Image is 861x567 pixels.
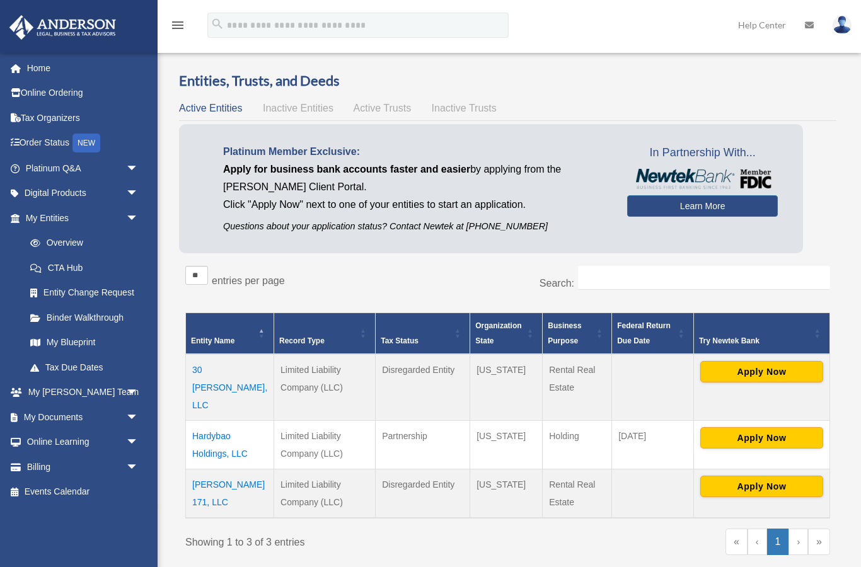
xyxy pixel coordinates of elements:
span: Tax Status [381,336,419,345]
a: Learn More [627,195,778,217]
span: arrow_drop_down [126,380,151,406]
p: Questions about your application status? Contact Newtek at [PHONE_NUMBER] [223,219,608,234]
span: Entity Name [191,336,234,345]
a: Events Calendar [9,479,158,505]
th: Business Purpose: Activate to sort [543,312,612,354]
a: Online Ordering [9,81,158,106]
p: Click "Apply Now" next to one of your entities to start an application. [223,196,608,214]
a: Tax Due Dates [18,355,151,380]
span: In Partnership With... [627,143,778,163]
td: Limited Liability Company (LLC) [274,354,376,421]
a: Entity Change Request [18,280,151,306]
td: Disregarded Entity [376,354,470,421]
a: Previous [748,529,767,555]
h3: Entities, Trusts, and Deeds [179,71,836,91]
img: NewtekBankLogoSM.png [633,169,771,189]
td: Holding [543,420,612,469]
td: Disregarded Entity [376,469,470,518]
a: Binder Walkthrough [18,305,151,330]
td: [US_STATE] [470,469,543,518]
span: Active Trusts [354,103,412,113]
span: Inactive Entities [263,103,333,113]
span: Organization State [475,321,521,345]
td: Partnership [376,420,470,469]
span: Inactive Trusts [432,103,497,113]
a: Order StatusNEW [9,130,158,156]
span: Apply for business bank accounts faster and easier [223,164,470,175]
td: Rental Real Estate [543,354,612,421]
td: Limited Liability Company (LLC) [274,469,376,518]
p: by applying from the [PERSON_NAME] Client Portal. [223,161,608,196]
td: [US_STATE] [470,420,543,469]
div: Try Newtek Bank [699,333,811,348]
a: Digital Productsarrow_drop_down [9,181,158,206]
button: Apply Now [700,361,823,382]
span: arrow_drop_down [126,404,151,430]
img: User Pic [833,16,852,34]
span: arrow_drop_down [126,156,151,181]
label: Search: [540,278,574,289]
th: Organization State: Activate to sort [470,312,543,354]
span: arrow_drop_down [126,454,151,480]
i: search [211,17,224,31]
a: menu [170,22,185,33]
td: 30 [PERSON_NAME], LLC [186,354,274,421]
a: Last [808,529,830,555]
span: arrow_drop_down [126,205,151,231]
img: Anderson Advisors Platinum Portal [6,15,120,40]
label: entries per page [212,275,285,286]
a: My Documentsarrow_drop_down [9,404,158,430]
span: Federal Return Due Date [617,321,671,345]
th: Tax Status: Activate to sort [376,312,470,354]
div: Showing 1 to 3 of 3 entries [185,529,499,551]
th: Entity Name: Activate to invert sorting [186,312,274,354]
span: arrow_drop_down [126,181,151,207]
span: arrow_drop_down [126,430,151,455]
a: First [725,529,748,555]
th: Record Type: Activate to sort [274,312,376,354]
td: Hardybao Holdings, LLC [186,420,274,469]
i: menu [170,18,185,33]
div: NEW [72,134,100,152]
a: Tax Organizers [9,105,158,130]
td: Limited Liability Company (LLC) [274,420,376,469]
a: My Blueprint [18,330,151,355]
a: Platinum Q&Aarrow_drop_down [9,156,158,181]
td: [US_STATE] [470,354,543,421]
p: Platinum Member Exclusive: [223,143,608,161]
a: Home [9,55,158,81]
span: Business Purpose [548,321,581,345]
span: Record Type [279,336,325,345]
button: Apply Now [700,427,823,449]
a: CTA Hub [18,255,151,280]
a: Billingarrow_drop_down [9,454,158,479]
td: Rental Real Estate [543,469,612,518]
a: Next [789,529,808,555]
a: My Entitiesarrow_drop_down [9,205,151,231]
a: My [PERSON_NAME] Teamarrow_drop_down [9,380,158,405]
th: Federal Return Due Date: Activate to sort [612,312,694,354]
td: [PERSON_NAME] 171, LLC [186,469,274,518]
th: Try Newtek Bank : Activate to sort [693,312,829,354]
span: Active Entities [179,103,242,113]
a: 1 [767,529,789,555]
a: Online Learningarrow_drop_down [9,430,158,455]
td: [DATE] [612,420,694,469]
a: Overview [18,231,145,256]
button: Apply Now [700,476,823,497]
